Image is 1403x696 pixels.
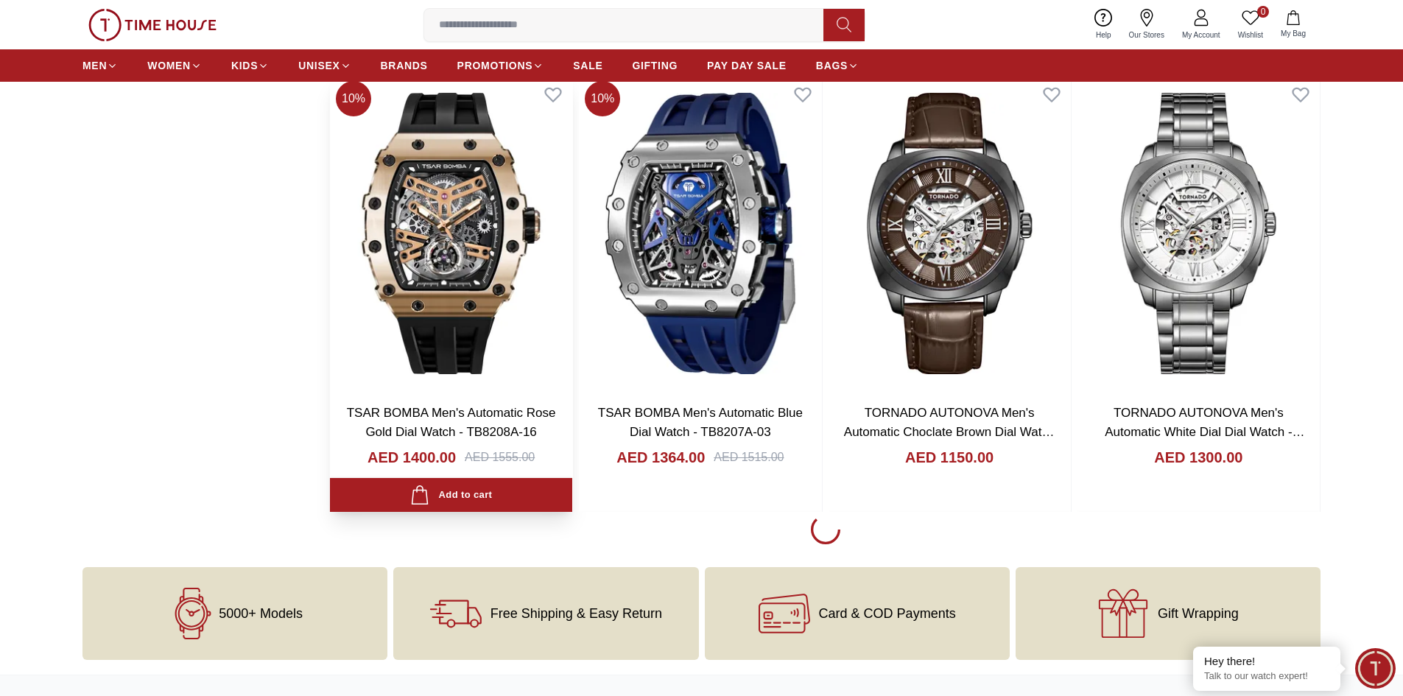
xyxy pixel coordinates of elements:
[82,52,118,79] a: MEN
[88,9,217,41] img: ...
[298,52,351,79] a: UNISEX
[330,75,572,392] img: TSAR BOMBA Men's Automatic Rose Gold Dial Watch - TB8208A-16
[336,81,371,116] span: 10 %
[905,447,994,468] h4: AED 1150.00
[1204,670,1329,683] p: Talk to our watch expert!
[410,485,492,505] div: Add to cart
[381,52,428,79] a: BRANDS
[632,58,678,73] span: GIFTING
[147,58,191,73] span: WOMEN
[219,606,303,621] span: 5000+ Models
[829,75,1071,392] img: TORNADO AUTONOVA Men's Automatic Choclate Brown Dial Watch - T7316-XLDD
[490,606,662,621] span: Free Shipping & Easy Return
[1272,7,1315,42] button: My Bag
[1087,6,1120,43] a: Help
[347,406,556,439] a: TSAR BOMBA Men's Automatic Rose Gold Dial Watch - TB8208A-16
[632,52,678,79] a: GIFTING
[816,58,848,73] span: BAGS
[147,52,202,79] a: WOMEN
[598,406,803,439] a: TSAR BOMBA Men's Automatic Blue Dial Watch - TB8207A-03
[573,58,602,73] span: SALE
[231,58,258,73] span: KIDS
[1232,29,1269,41] span: Wishlist
[298,58,340,73] span: UNISEX
[1275,28,1312,39] span: My Bag
[1229,6,1272,43] a: 0Wishlist
[1204,654,1329,669] div: Hey there!
[573,52,602,79] a: SALE
[707,58,787,73] span: PAY DAY SALE
[1077,75,1320,392] img: TORNADO AUTONOVA Men's Automatic White Dial Dial Watch - T7316-XBXW
[1105,406,1304,457] a: TORNADO AUTONOVA Men's Automatic White Dial Dial Watch - T7316-XBXW
[844,406,1055,457] a: TORNADO AUTONOVA Men's Automatic Choclate Brown Dial Watch - T7316-XLDD
[579,75,821,392] img: TSAR BOMBA Men's Automatic Blue Dial Watch - TB8207A-03
[1154,447,1242,468] h4: AED 1300.00
[616,447,705,468] h4: AED 1364.00
[714,449,784,466] div: AED 1515.00
[381,58,428,73] span: BRANDS
[457,58,533,73] span: PROMOTIONS
[816,52,859,79] a: BAGS
[1257,6,1269,18] span: 0
[1120,6,1173,43] a: Our Stores
[457,52,544,79] a: PROMOTIONS
[330,478,572,513] button: Add to cart
[819,606,956,621] span: Card & COD Payments
[585,81,620,116] span: 10 %
[82,58,107,73] span: MEN
[1176,29,1226,41] span: My Account
[1123,29,1170,41] span: Our Stores
[1158,606,1239,621] span: Gift Wrapping
[707,52,787,79] a: PAY DAY SALE
[231,52,269,79] a: KIDS
[368,447,456,468] h4: AED 1400.00
[465,449,535,466] div: AED 1555.00
[1090,29,1117,41] span: Help
[1355,648,1396,689] div: Chat Widget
